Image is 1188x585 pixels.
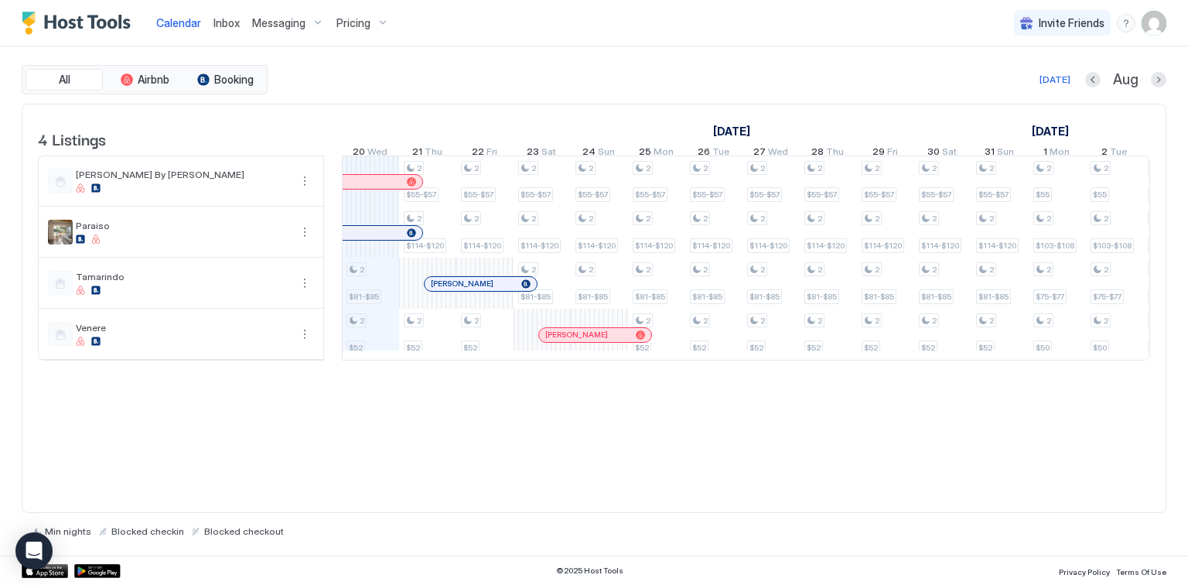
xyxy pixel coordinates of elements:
[978,343,992,353] span: $52
[749,142,792,165] a: August 27, 2025
[864,292,894,302] span: $81-$85
[635,190,665,200] span: $55-$57
[1104,214,1108,224] span: 2
[635,343,649,353] span: $52
[578,292,608,302] span: $81-$85
[186,69,264,91] button: Booking
[826,145,844,162] span: Thu
[589,163,593,173] span: 2
[521,292,551,302] span: $81-$85
[749,241,787,251] span: $114-$120
[639,145,651,162] span: 25
[1039,73,1070,87] div: [DATE]
[989,316,994,326] span: 2
[1093,241,1132,251] span: $103-$108
[921,190,951,200] span: $55-$57
[45,525,91,537] span: Min nights
[692,190,722,200] span: $55-$57
[74,564,121,578] a: Google Play Store
[1142,11,1166,36] div: User profile
[295,172,314,190] button: More options
[646,316,650,326] span: 2
[417,163,422,173] span: 2
[1036,241,1074,251] span: $103-$108
[213,16,240,29] span: Inbox
[1117,14,1135,32] div: menu
[1039,142,1074,165] a: September 1, 2025
[760,265,765,275] span: 2
[214,73,254,87] span: Booking
[1104,265,1108,275] span: 2
[1059,563,1110,579] a: Privacy Policy
[1104,316,1108,326] span: 2
[654,145,674,162] span: Mon
[531,214,536,224] span: 2
[1028,120,1073,142] a: September 1, 2025
[349,292,379,302] span: $81-$85
[295,274,314,292] button: More options
[921,241,959,251] span: $114-$120
[1104,163,1108,173] span: 2
[412,145,422,162] span: 21
[1050,145,1070,162] span: Mon
[703,316,708,326] span: 2
[807,292,837,302] span: $81-$85
[692,292,722,302] span: $81-$85
[923,142,961,165] a: August 30, 2025
[527,145,539,162] span: 23
[875,214,879,224] span: 2
[872,145,885,162] span: 29
[106,69,183,91] button: Airbnb
[749,343,763,353] span: $52
[703,163,708,173] span: 2
[1039,16,1104,30] span: Invite Friends
[360,265,364,275] span: 2
[349,343,363,353] span: $52
[252,16,306,30] span: Messaging
[646,265,650,275] span: 2
[474,214,479,224] span: 2
[760,214,765,224] span: 2
[646,214,650,224] span: 2
[887,145,898,162] span: Fri
[932,214,937,224] span: 2
[408,142,446,165] a: August 21, 2025
[204,525,284,537] span: Blocked checkout
[111,525,184,537] span: Blocked checkin
[531,163,536,173] span: 2
[76,220,289,231] span: Paraiso
[989,214,994,224] span: 2
[295,223,314,241] button: More options
[709,120,754,142] a: August 5, 2025
[589,214,593,224] span: 2
[942,145,957,162] span: Sat
[417,214,422,224] span: 2
[749,190,780,200] span: $55-$57
[768,145,788,162] span: Wed
[15,532,53,570] div: Open Intercom Messenger
[749,292,780,302] span: $81-$85
[26,69,103,91] button: All
[578,190,608,200] span: $55-$57
[864,190,894,200] span: $55-$57
[807,241,845,251] span: $114-$120
[521,241,558,251] span: $114-$120
[703,214,708,224] span: 2
[360,316,364,326] span: 2
[349,142,391,165] a: August 20, 2025
[22,564,68,578] a: App Store
[468,142,501,165] a: August 22, 2025
[578,241,616,251] span: $114-$120
[818,265,822,275] span: 2
[76,271,289,282] span: Tamarindo
[818,163,822,173] span: 2
[463,343,477,353] span: $52
[1036,190,1050,200] span: $55
[76,322,289,334] span: Venere
[138,73,169,87] span: Airbnb
[694,142,733,165] a: August 26, 2025
[1116,567,1166,576] span: Terms Of Use
[818,316,822,326] span: 2
[295,223,314,241] div: menu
